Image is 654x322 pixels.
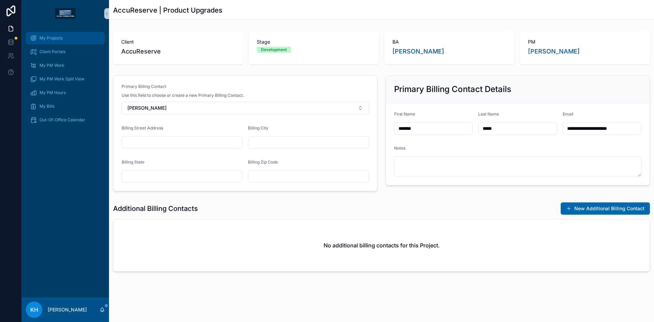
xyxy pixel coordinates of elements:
[26,100,105,112] a: My Bills
[121,39,235,45] span: Client
[121,47,161,56] span: AccuReserve
[528,47,580,56] a: [PERSON_NAME]
[324,241,440,249] h2: No additional billing contacts for this Project.
[26,87,105,99] a: My PM Hours
[30,306,38,314] span: KH
[40,76,84,82] span: My PM Work Split View
[478,111,499,117] span: Last Name
[392,39,506,45] span: BA
[26,59,105,72] a: My PM Work
[394,84,511,95] h2: Primary Billing Contact Details
[122,102,369,114] button: Select Button
[394,145,405,151] span: Notes
[40,35,63,41] span: My Projects
[40,63,64,68] span: My PM Work
[40,104,54,109] span: My Bills
[26,73,105,85] a: My PM Work Split View
[394,111,415,117] span: First Name
[122,159,144,165] span: Billing State
[122,93,244,98] span: Use this field to choose or create a new Primary Billing Contact.
[113,5,222,15] h1: AccuReserve | Product Upgrades
[26,46,105,58] a: Client Portals
[22,27,109,135] div: scrollable content
[563,111,573,117] span: Email
[561,202,650,215] button: New Additional Billing Contact
[40,90,66,95] span: My PM Hours
[40,117,85,123] span: Out-Of-Office Calendar
[392,47,444,56] a: [PERSON_NAME]
[528,39,642,45] span: PM
[48,306,87,313] p: [PERSON_NAME]
[55,8,76,19] img: App logo
[26,32,105,44] a: My Projects
[113,204,198,213] h1: Additional Billing Contacts
[248,125,268,131] span: Billing City
[122,125,163,131] span: Billing Street Address
[40,49,65,55] span: Client Portals
[261,47,287,53] div: Development
[26,114,105,126] a: Out-Of-Office Calendar
[127,105,167,111] span: [PERSON_NAME]
[248,159,278,165] span: Billing Zip Code
[122,84,166,89] span: Primary Billing Contact
[257,39,371,45] span: Stage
